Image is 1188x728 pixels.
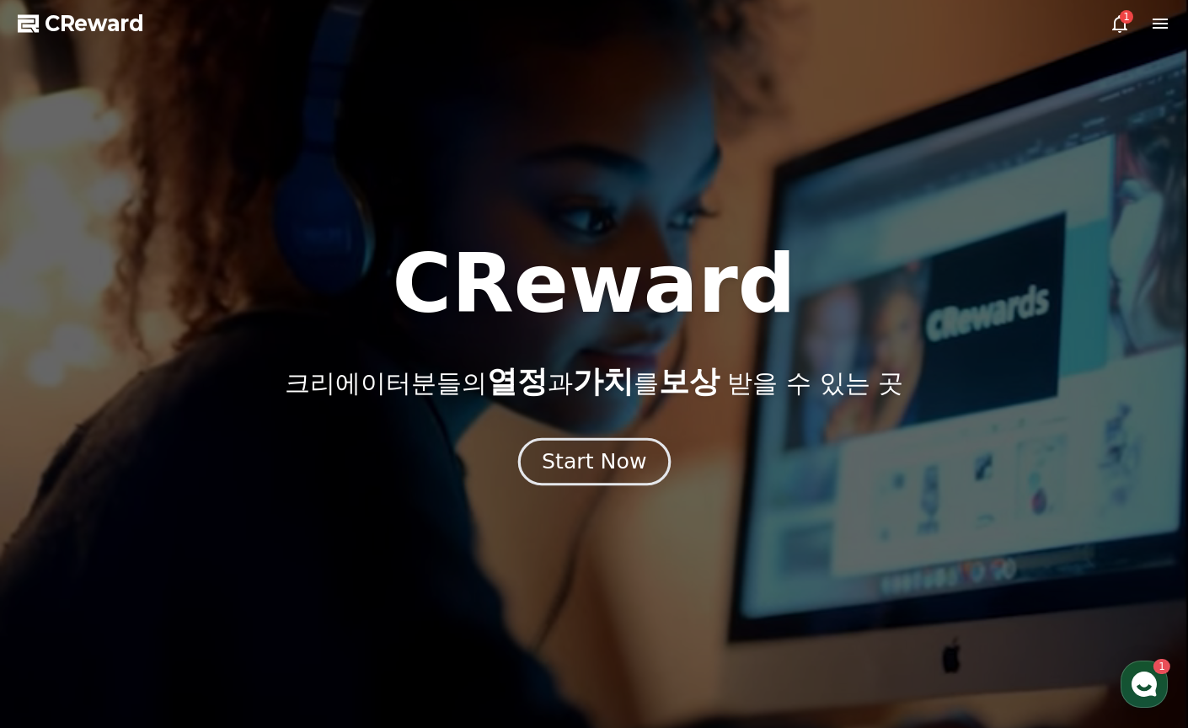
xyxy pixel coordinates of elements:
a: 홈 [5,534,111,576]
div: Start Now [542,447,646,476]
span: CReward [45,10,144,37]
span: 보상 [659,364,720,399]
span: 가치 [573,364,634,399]
button: Start Now [517,438,670,486]
a: 1대화 [111,534,217,576]
div: 1 [1120,10,1133,24]
a: 1 [1110,13,1130,34]
h1: CReward [392,244,795,324]
a: CReward [18,10,144,37]
span: 설정 [260,559,281,573]
span: 홈 [53,559,63,573]
a: 설정 [217,534,324,576]
a: Start Now [522,456,667,472]
span: 1 [171,533,177,547]
span: 대화 [154,560,174,574]
p: 크리에이터분들의 과 를 받을 수 있는 곳 [285,365,903,399]
span: 열정 [487,364,548,399]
